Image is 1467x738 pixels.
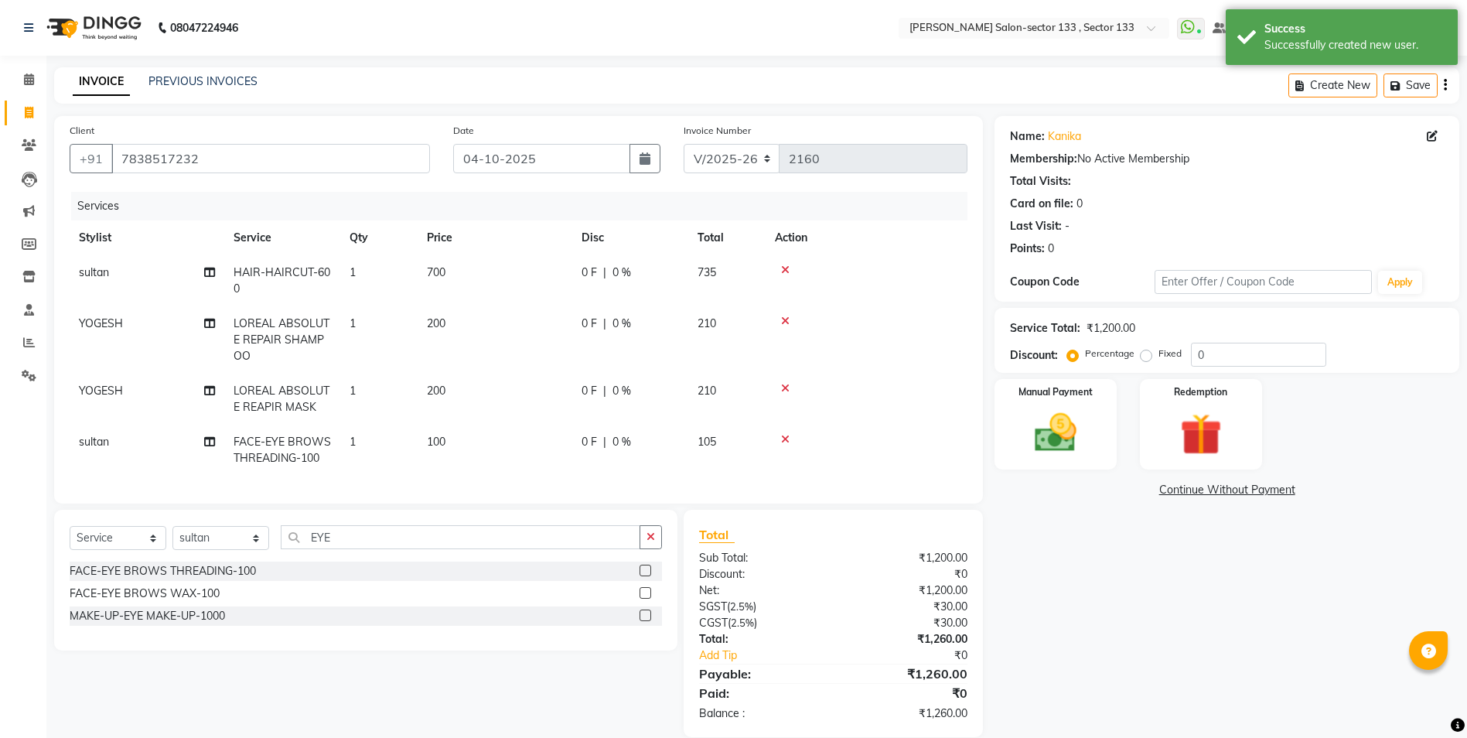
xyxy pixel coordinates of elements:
[70,608,225,624] div: MAKE-UP-EYE MAKE-UP-1000
[70,144,113,173] button: +91
[687,599,834,615] div: ( )
[834,631,980,647] div: ₹1,260.00
[687,583,834,599] div: Net:
[1174,385,1227,399] label: Redemption
[234,316,329,363] span: LOREAL ABSOLUTE REPAIR SHAMPOO
[1264,37,1446,53] div: Successfully created new user.
[687,550,834,566] div: Sub Total:
[834,615,980,631] div: ₹30.00
[453,124,474,138] label: Date
[730,600,753,613] span: 2.5%
[1010,218,1062,234] div: Last Visit:
[350,265,356,279] span: 1
[170,6,238,50] b: 08047224946
[418,220,572,255] th: Price
[1022,408,1090,457] img: _cash.svg
[73,68,130,96] a: INVOICE
[603,434,606,450] span: |
[684,124,751,138] label: Invoice Number
[427,316,445,330] span: 200
[687,566,834,583] div: Discount:
[834,583,980,599] div: ₹1,200.00
[234,265,330,296] span: HAIR-HAIRCUT-600
[612,434,631,450] span: 0 %
[1383,73,1438,97] button: Save
[1167,408,1235,460] img: _gift.svg
[1264,21,1446,37] div: Success
[998,482,1456,498] a: Continue Without Payment
[698,435,716,449] span: 105
[582,383,597,399] span: 0 F
[1158,347,1182,360] label: Fixed
[582,316,597,332] span: 0 F
[79,265,109,279] span: sultan
[234,435,331,465] span: FACE-EYE BROWS THREADING-100
[687,706,834,722] div: Balance :
[79,384,123,398] span: YOGESH
[224,220,340,255] th: Service
[698,316,716,330] span: 210
[1010,274,1155,290] div: Coupon Code
[687,615,834,631] div: ( )
[1018,385,1093,399] label: Manual Payment
[70,586,220,602] div: FACE-EYE BROWS WAX-100
[1010,173,1071,190] div: Total Visits:
[687,647,858,664] a: Add Tip
[688,220,766,255] th: Total
[687,631,834,647] div: Total:
[350,316,356,330] span: 1
[234,384,329,414] span: LOREAL ABSOLUTE REAPIR MASK
[427,435,445,449] span: 100
[612,265,631,281] span: 0 %
[582,434,597,450] span: 0 F
[70,220,224,255] th: Stylist
[111,144,430,173] input: Search by Name/Mobile/Email/Code
[1048,241,1054,257] div: 0
[572,220,688,255] th: Disc
[834,706,980,722] div: ₹1,260.00
[427,384,445,398] span: 200
[698,384,716,398] span: 210
[603,265,606,281] span: |
[71,192,979,220] div: Services
[1076,196,1083,212] div: 0
[698,265,716,279] span: 735
[1010,128,1045,145] div: Name:
[731,617,754,629] span: 2.5%
[1010,151,1444,167] div: No Active Membership
[1010,347,1058,364] div: Discount:
[350,435,356,449] span: 1
[687,665,834,683] div: Payable:
[1378,271,1422,294] button: Apply
[70,124,94,138] label: Client
[834,550,980,566] div: ₹1,200.00
[582,265,597,281] span: 0 F
[834,684,980,702] div: ₹0
[603,316,606,332] span: |
[834,665,980,683] div: ₹1,260.00
[1085,347,1134,360] label: Percentage
[1010,196,1073,212] div: Card on file:
[340,220,418,255] th: Qty
[1155,270,1371,294] input: Enter Offer / Coupon Code
[1010,320,1080,337] div: Service Total:
[834,566,980,583] div: ₹0
[1288,73,1377,97] button: Create New
[612,316,631,332] span: 0 %
[834,599,980,615] div: ₹30.00
[1010,241,1045,257] div: Points:
[350,384,356,398] span: 1
[1065,218,1070,234] div: -
[612,383,631,399] span: 0 %
[70,563,256,579] div: FACE-EYE BROWS THREADING-100
[1048,128,1081,145] a: Kanika
[699,616,728,630] span: CGST
[79,316,123,330] span: YOGESH
[699,600,727,613] span: SGST
[427,265,445,279] span: 700
[603,383,606,399] span: |
[687,684,834,702] div: Paid:
[79,435,109,449] span: sultan
[1010,151,1077,167] div: Membership:
[858,647,979,664] div: ₹0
